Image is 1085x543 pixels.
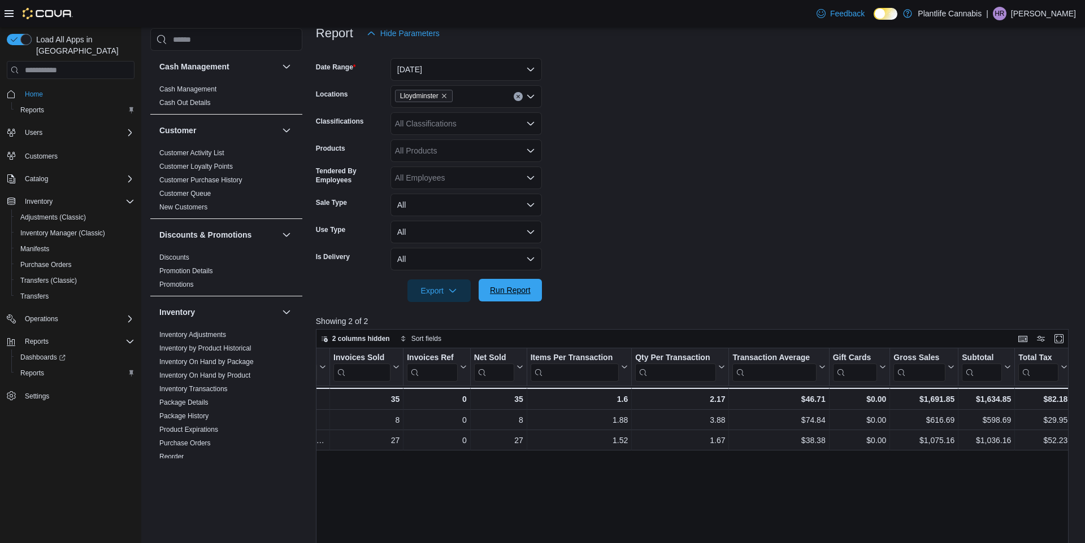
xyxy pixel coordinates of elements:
[995,7,1004,20] span: HR
[316,144,345,153] label: Products
[11,225,139,241] button: Inventory Manager (Classic)
[531,413,628,427] div: 1.88
[490,284,531,296] span: Run Report
[11,257,139,273] button: Purchase Orders
[159,344,251,352] a: Inventory by Product Historical
[280,124,293,137] button: Customer
[380,28,440,39] span: Hide Parameters
[362,22,444,45] button: Hide Parameters
[159,411,209,421] span: Package History
[159,344,251,353] span: Inventory by Product Historical
[237,413,326,427] div: [PERSON_NAME]
[1018,413,1067,427] div: $29.95
[159,385,228,393] a: Inventory Transactions
[159,398,209,407] span: Package Details
[20,195,57,208] button: Inventory
[20,276,77,285] span: Transfers (Classic)
[332,334,390,343] span: 2 columns hidden
[474,353,514,364] div: Net Sold
[893,353,945,364] div: Gross Sales
[159,176,242,184] a: Customer Purchase History
[159,61,229,72] h3: Cash Management
[16,226,110,240] a: Inventory Manager (Classic)
[635,392,725,406] div: 2.17
[1016,332,1030,345] button: Keyboard shortcuts
[316,167,386,185] label: Tendered By Employees
[316,316,1076,327] p: Showing 2 of 2
[20,335,53,348] button: Reports
[1018,353,1058,382] div: Total Tax
[918,7,982,20] p: Plantlife Cannabis
[20,87,134,101] span: Home
[407,353,457,382] div: Invoices Ref
[812,2,869,25] a: Feedback
[474,353,514,382] div: Net Sold
[159,203,207,211] a: New Customers
[159,148,224,157] span: Customer Activity List
[16,103,134,117] span: Reports
[11,288,139,304] button: Transfers
[1018,433,1067,447] div: $52.23
[11,349,139,365] a: Dashboards
[159,371,250,380] span: Inventory On Hand by Product
[20,353,66,362] span: Dashboards
[316,27,353,40] h3: Report
[16,366,134,380] span: Reports
[732,392,825,406] div: $46.71
[474,413,523,427] div: 8
[962,413,1011,427] div: $598.69
[25,392,49,401] span: Settings
[530,353,619,382] div: Items Per Transaction
[2,194,139,209] button: Inventory
[159,453,184,461] a: Reorder
[236,392,326,406] div: Totals
[159,425,218,434] span: Product Expirations
[159,439,211,448] span: Purchase Orders
[159,399,209,406] a: Package Details
[395,90,453,102] span: Lloydminster
[159,267,213,275] a: Promotion Details
[20,106,44,115] span: Reports
[159,371,250,379] a: Inventory On Hand by Product
[20,195,134,208] span: Inventory
[159,452,184,461] span: Reorder
[7,81,134,433] nav: Complex example
[11,209,139,225] button: Adjustments (Classic)
[16,226,134,240] span: Inventory Manager (Classic)
[407,353,457,364] div: Invoices Ref
[25,197,53,206] span: Inventory
[526,92,535,101] button: Open list of options
[531,433,628,447] div: 1.52
[159,229,277,240] button: Discounts & Promotions
[1011,7,1076,20] p: [PERSON_NAME]
[893,413,954,427] div: $616.69
[20,87,47,101] a: Home
[11,102,139,118] button: Reports
[159,330,226,339] span: Inventory Adjustments
[316,90,348,99] label: Locations
[16,274,81,287] a: Transfers (Classic)
[514,92,523,101] button: Clear input
[159,149,224,157] a: Customer Activity List
[25,174,48,183] span: Catalog
[16,211,134,224] span: Adjustments (Classic)
[16,242,54,256] a: Manifests
[530,353,628,382] button: Items Per Transaction
[16,258,134,271] span: Purchase Orders
[893,353,954,382] button: Gross Sales
[479,279,542,301] button: Run Report
[11,365,139,381] button: Reports
[20,292,49,301] span: Transfers
[316,117,364,126] label: Classifications
[150,251,302,296] div: Discounts & Promotions
[25,128,42,137] span: Users
[16,258,76,271] a: Purchase Orders
[993,7,1006,20] div: Haley Russell
[237,433,326,447] div: Cadence [PERSON_NAME]
[407,433,466,447] div: 0
[396,332,446,345] button: Sort fields
[20,312,134,326] span: Operations
[159,163,233,170] a: Customer Loyalty Points
[635,353,716,364] div: Qty Per Transaction
[2,171,139,187] button: Catalog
